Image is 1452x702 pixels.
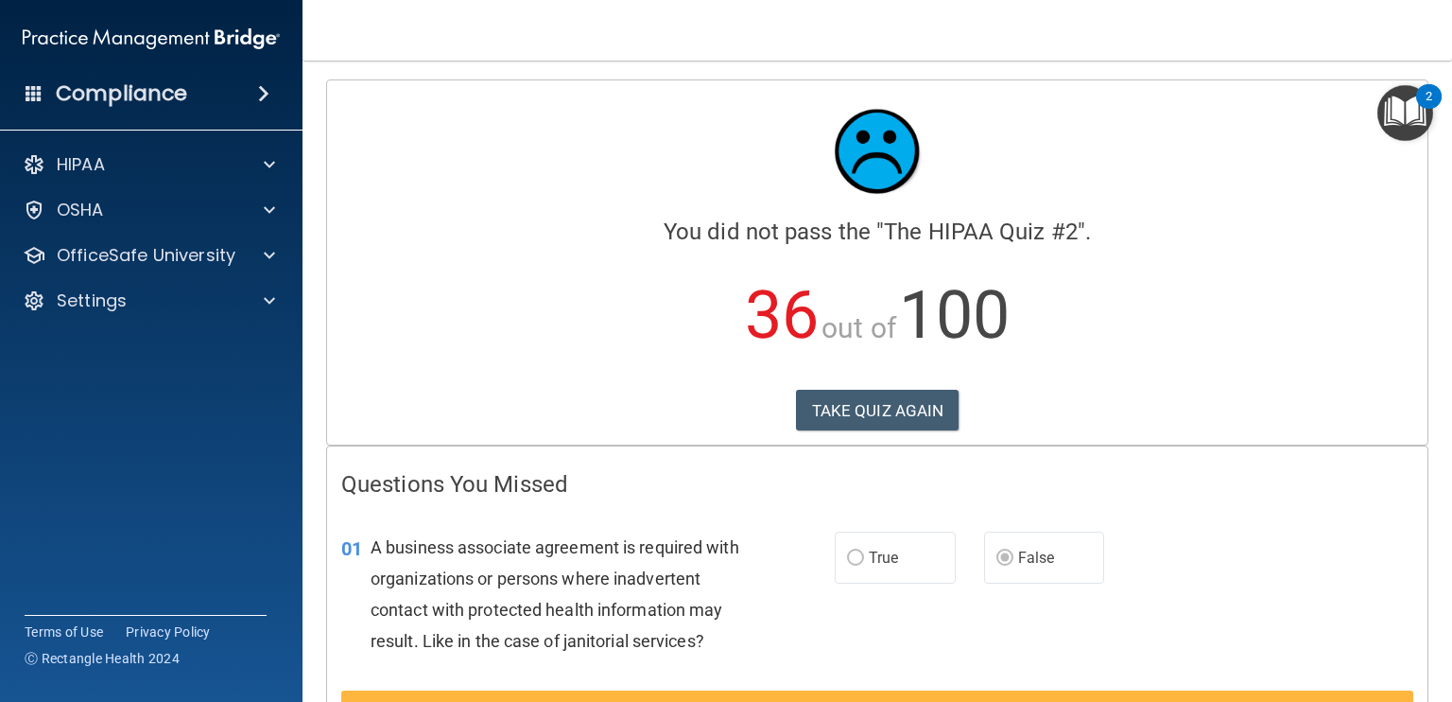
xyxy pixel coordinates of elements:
img: sad_face.ecc698e2.jpg [821,95,934,208]
span: False [1018,549,1055,567]
a: Terms of Use [25,623,103,641]
span: out of [821,311,896,344]
a: OfficeSafe University [23,244,275,267]
input: True [847,552,864,566]
h4: Compliance [56,80,187,107]
p: Settings [57,290,127,312]
p: HIPAA [57,153,105,176]
h4: You did not pass the " ". [341,219,1413,244]
button: TAKE QUIZ AGAIN [796,390,959,431]
div: 2 [1426,97,1432,121]
a: HIPAA [23,153,275,176]
button: Open Resource Center, 2 new notifications [1377,85,1433,141]
span: Ⓒ Rectangle Health 2024 [25,649,180,668]
a: Privacy Policy [126,623,211,641]
input: False [996,552,1013,566]
span: A business associate agreement is required with organizations or persons where inadvertent contac... [371,537,739,652]
img: PMB logo [23,20,280,58]
a: OSHA [23,199,275,221]
p: OfficeSafe University [57,244,235,267]
span: 36 [745,276,819,354]
span: True [869,549,898,567]
span: The HIPAA Quiz #2 [884,219,1078,245]
h4: Questions You Missed [341,472,1413,497]
span: 100 [899,276,1010,354]
a: Settings [23,290,275,312]
iframe: Drift Widget Chat Controller [1357,571,1429,643]
p: OSHA [57,199,104,221]
span: 01 [341,537,362,560]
